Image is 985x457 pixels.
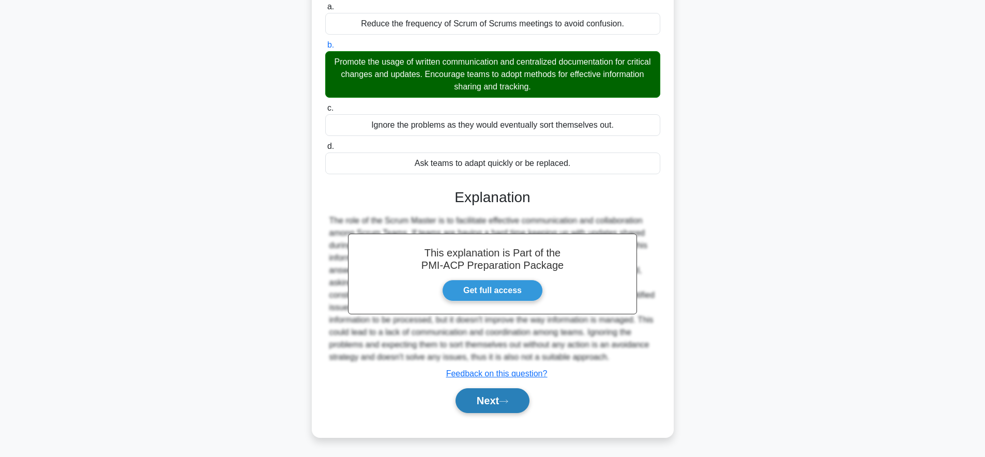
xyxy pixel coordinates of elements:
[329,215,656,363] div: The role of the Scrum Master is to facilitate effective communication and collaboration among Scr...
[327,40,334,49] span: b.
[331,189,654,206] h3: Explanation
[456,388,529,413] button: Next
[327,103,334,112] span: c.
[325,114,660,136] div: Ignore the problems as they would eventually sort themselves out.
[327,142,334,150] span: d.
[446,369,548,378] a: Feedback on this question?
[325,13,660,35] div: Reduce the frequency of Scrum of Scrums meetings to avoid confusion.
[442,280,543,301] a: Get full access
[325,153,660,174] div: Ask teams to adapt quickly or be replaced.
[325,51,660,98] div: Promote the usage of written communication and centralized documentation for critical changes and...
[327,2,334,11] span: a.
